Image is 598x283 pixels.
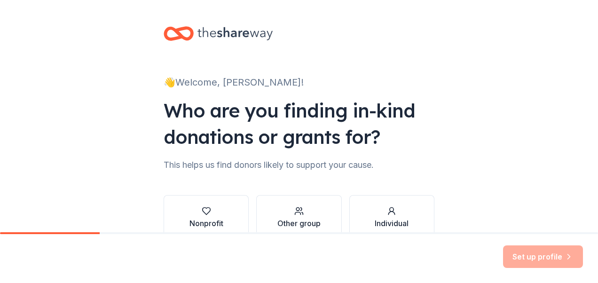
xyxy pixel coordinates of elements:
[164,75,434,90] div: 👋 Welcome, [PERSON_NAME]!
[164,157,434,173] div: This helps us find donors likely to support your cause.
[189,218,223,229] div: Nonprofit
[256,195,341,240] button: Other group
[277,218,321,229] div: Other group
[164,97,434,150] div: Who are you finding in-kind donations or grants for?
[164,195,249,240] button: Nonprofit
[375,218,409,229] div: Individual
[349,195,434,240] button: Individual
